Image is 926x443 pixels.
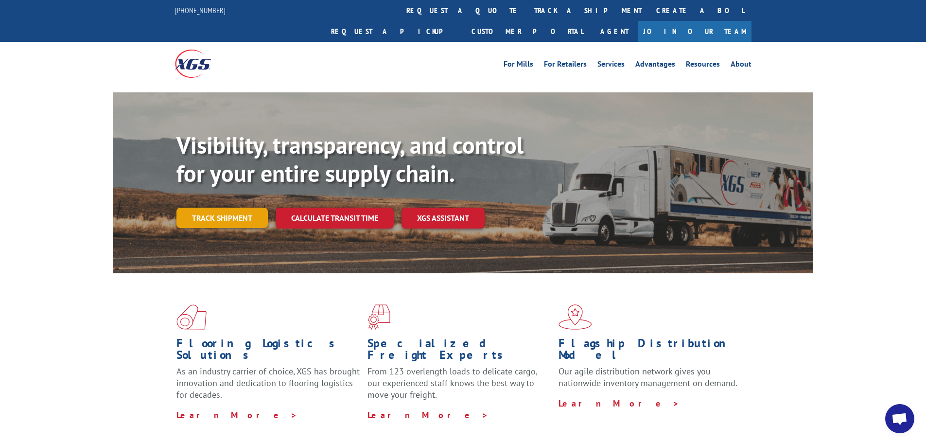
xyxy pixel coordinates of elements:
[731,60,751,71] a: About
[176,208,268,228] a: Track shipment
[176,304,207,330] img: xgs-icon-total-supply-chain-intelligence-red
[544,60,587,71] a: For Retailers
[176,366,360,400] span: As an industry carrier of choice, XGS has brought innovation and dedication to flooring logistics...
[367,366,551,409] p: From 123 overlength loads to delicate cargo, our experienced staff knows the best way to move you...
[176,409,297,421] a: Learn More >
[324,21,464,42] a: Request a pickup
[504,60,533,71] a: For Mills
[175,5,226,15] a: [PHONE_NUMBER]
[559,304,592,330] img: xgs-icon-flagship-distribution-model-red
[591,21,638,42] a: Agent
[367,337,551,366] h1: Specialized Freight Experts
[276,208,394,229] a: Calculate transit time
[635,60,675,71] a: Advantages
[559,398,680,409] a: Learn More >
[367,409,489,421] a: Learn More >
[367,304,390,330] img: xgs-icon-focused-on-flooring-red
[559,366,737,389] span: Our agile distribution network gives you nationwide inventory management on demand.
[559,337,742,366] h1: Flagship Distribution Model
[597,60,625,71] a: Services
[176,337,360,366] h1: Flooring Logistics Solutions
[402,208,485,229] a: XGS ASSISTANT
[638,21,751,42] a: Join Our Team
[885,404,914,433] div: Open chat
[686,60,720,71] a: Resources
[176,130,524,188] b: Visibility, transparency, and control for your entire supply chain.
[464,21,591,42] a: Customer Portal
